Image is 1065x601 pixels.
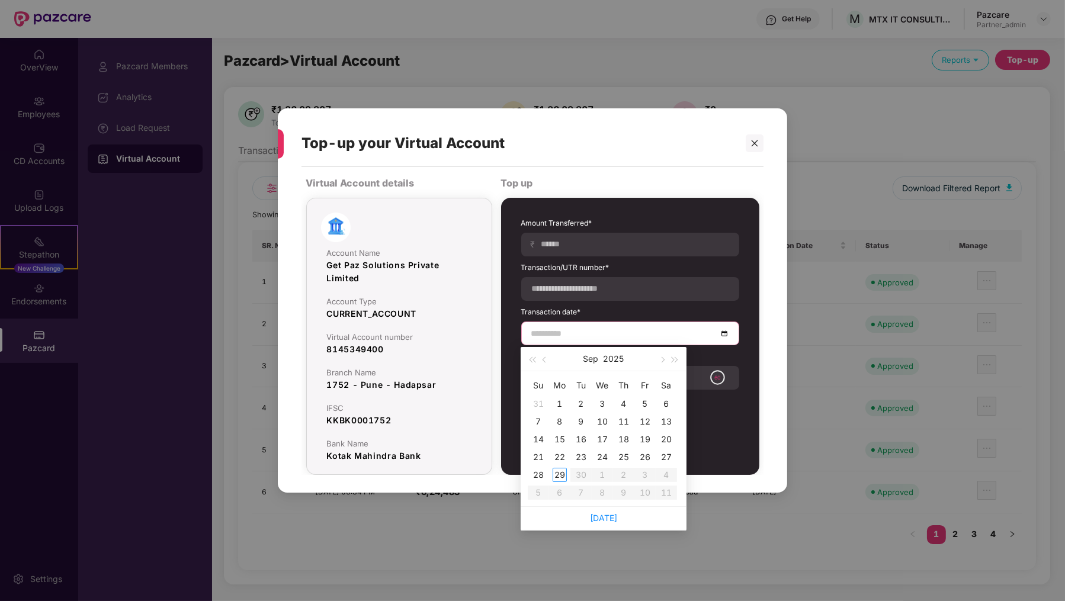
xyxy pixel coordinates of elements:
[659,414,673,429] div: 13
[659,397,673,411] div: 6
[549,376,570,395] th: Mo
[528,395,549,413] td: 2025-08-31
[617,397,631,411] div: 4
[750,139,759,147] span: close
[590,513,617,523] a: [DATE]
[595,414,610,429] div: 10
[549,413,570,430] td: 2025-09-08
[553,450,567,464] div: 22
[327,343,471,356] div: 8145349400
[592,430,613,448] td: 2025-09-17
[659,450,673,464] div: 27
[595,432,610,446] div: 17
[306,173,492,193] div: Virtual Account details
[659,432,673,446] div: 20
[327,403,471,413] div: IFSC
[531,468,546,482] div: 28
[592,376,613,395] th: We
[531,397,546,411] div: 31
[549,395,570,413] td: 2025-09-01
[592,413,613,430] td: 2025-09-10
[613,430,634,448] td: 2025-09-18
[531,414,546,429] div: 7
[553,414,567,429] div: 8
[604,347,624,371] button: 2025
[553,397,567,411] div: 1
[301,120,725,166] div: Top-up your Virtual Account
[656,448,677,466] td: 2025-09-27
[714,375,721,381] text: 60
[574,414,588,429] div: 9
[321,213,351,242] img: bank-image
[528,413,549,430] td: 2025-09-07
[327,332,471,342] div: Virtual Account number
[549,430,570,448] td: 2025-09-15
[327,297,471,306] div: Account Type
[570,413,592,430] td: 2025-09-09
[327,449,471,462] div: Kotak Mahindra Bank
[613,413,634,430] td: 2025-09-11
[528,430,549,448] td: 2025-09-14
[638,432,652,446] div: 19
[656,430,677,448] td: 2025-09-20
[327,414,471,427] div: KKBK0001752
[501,173,759,193] div: Top up
[549,466,570,484] td: 2025-09-29
[327,248,471,258] div: Account Name
[583,347,599,371] button: Sep
[595,450,610,464] div: 24
[521,307,739,322] label: Transaction date*
[521,218,739,233] label: Amount Transferred*
[613,376,634,395] th: Th
[531,432,546,446] div: 14
[638,397,652,411] div: 5
[613,395,634,413] td: 2025-09-04
[634,413,656,430] td: 2025-09-12
[528,466,549,484] td: 2025-09-28
[656,413,677,430] td: 2025-09-13
[570,448,592,466] td: 2025-09-23
[528,376,549,395] th: Su
[549,448,570,466] td: 2025-09-22
[634,430,656,448] td: 2025-09-19
[570,430,592,448] td: 2025-09-16
[617,414,631,429] div: 11
[327,439,471,448] div: Bank Name
[634,395,656,413] td: 2025-09-05
[531,239,540,250] span: ₹
[531,450,546,464] div: 21
[656,376,677,395] th: Sa
[553,468,567,482] div: 29
[638,414,652,429] div: 12
[574,397,588,411] div: 2
[570,376,592,395] th: Tu
[574,450,588,464] div: 23
[592,395,613,413] td: 2025-09-03
[638,450,652,464] div: 26
[656,395,677,413] td: 2025-09-06
[327,368,471,377] div: Branch Name
[570,395,592,413] td: 2025-09-02
[528,448,549,466] td: 2025-09-21
[327,378,471,391] div: 1752 - Pune - Hadapsar
[634,376,656,395] th: Fr
[327,259,471,285] div: Get Paz Solutions Private Limited
[595,397,610,411] div: 3
[613,448,634,466] td: 2025-09-25
[327,307,471,320] div: CURRENT_ACCOUNT
[574,432,588,446] div: 16
[617,432,631,446] div: 18
[634,448,656,466] td: 2025-09-26
[592,448,613,466] td: 2025-09-24
[553,432,567,446] div: 15
[521,262,739,277] label: Transaction/UTR number*
[617,450,631,464] div: 25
